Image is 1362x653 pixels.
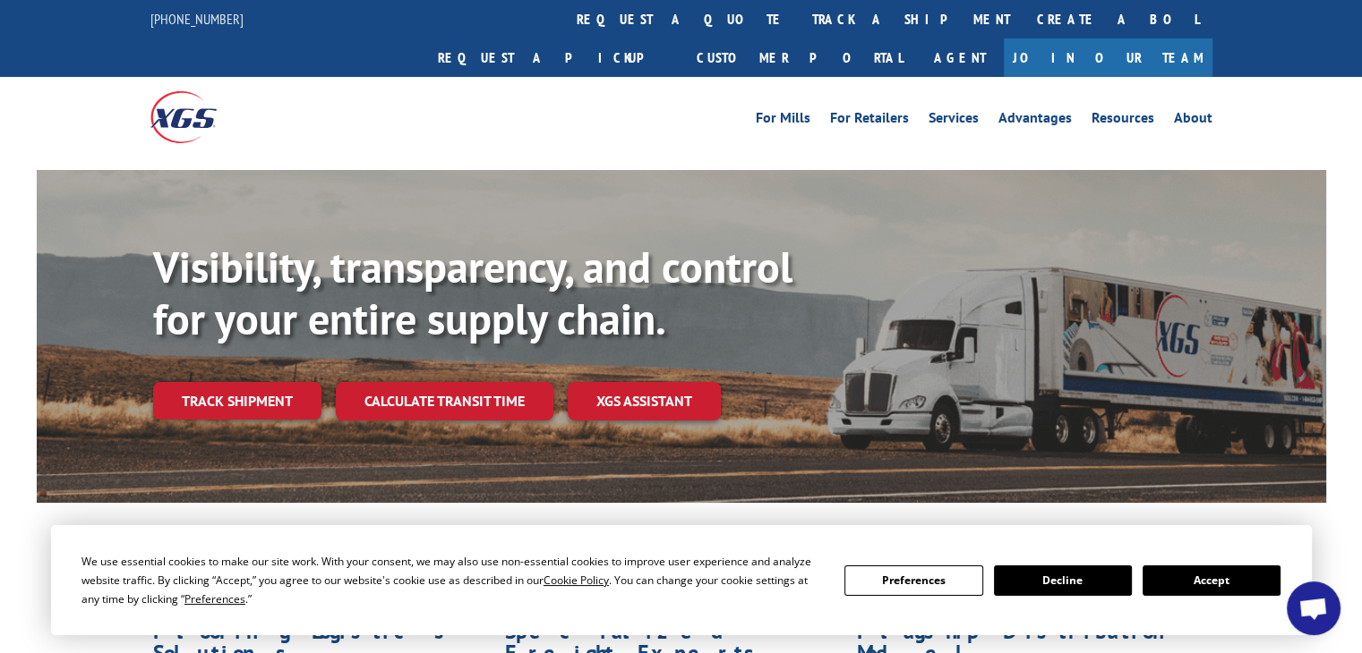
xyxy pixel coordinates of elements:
b: Visibility, transparency, and control for your entire supply chain. [153,239,792,346]
a: [PHONE_NUMBER] [150,10,244,28]
button: Accept [1143,565,1281,596]
a: Calculate transit time [336,382,553,420]
a: Join Our Team [1004,38,1212,77]
a: Open chat [1287,581,1341,635]
a: Advantages [998,111,1072,131]
a: Agent [916,38,1004,77]
a: Request a pickup [424,38,683,77]
a: About [1174,111,1212,131]
a: Resources [1092,111,1154,131]
div: We use essential cookies to make our site work. With your consent, we may also use non-essential ... [81,552,823,608]
a: For Mills [756,111,810,131]
span: Cookie Policy [544,572,609,588]
a: XGS ASSISTANT [568,382,721,420]
a: Services [929,111,979,131]
button: Decline [994,565,1132,596]
button: Preferences [844,565,982,596]
div: Cookie Consent Prompt [51,525,1312,635]
a: For Retailers [830,111,909,131]
a: Track shipment [153,382,321,420]
span: Preferences [184,591,245,606]
a: Customer Portal [683,38,916,77]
